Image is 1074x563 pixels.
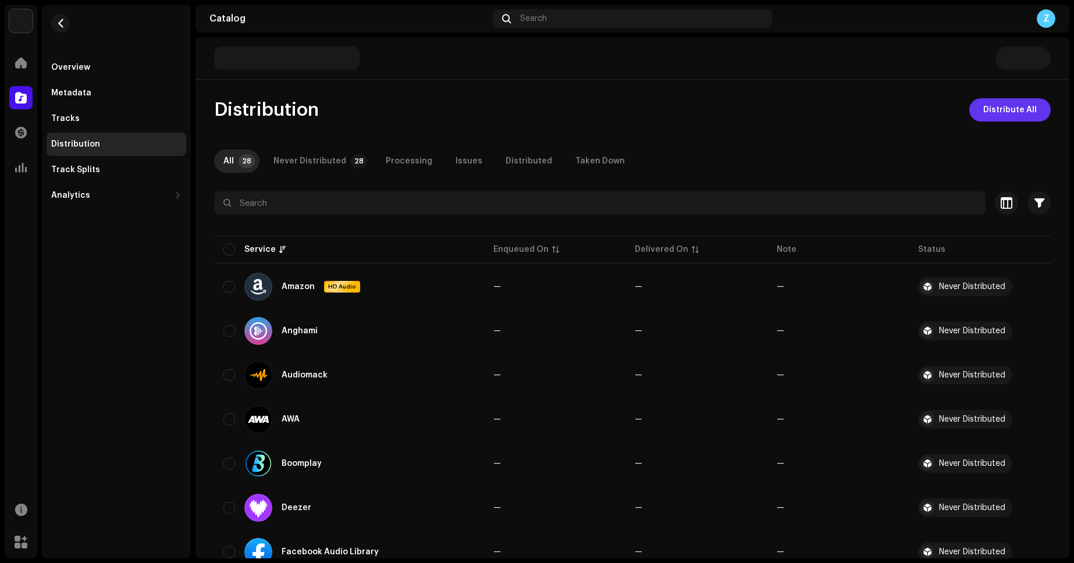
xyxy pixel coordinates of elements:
[939,283,1005,291] div: Never Distributed
[47,158,186,181] re-m-nav-item: Track Splits
[493,371,501,379] span: —
[9,9,33,33] img: c1aec8e0-cc53-42f4-96df-0a0a8a61c953
[239,154,255,168] p-badge: 28
[282,459,322,468] div: Boomplay
[520,14,547,23] span: Search
[635,327,642,335] span: —
[273,149,346,173] div: Never Distributed
[1037,9,1055,28] div: Z
[635,283,642,291] span: —
[635,459,642,468] span: —
[939,459,1005,468] div: Never Distributed
[635,548,642,556] span: —
[47,184,186,207] re-m-nav-dropdown: Analytics
[777,327,784,335] re-a-table-badge: —
[214,191,986,215] input: Search
[47,81,186,105] re-m-nav-item: Metadata
[635,415,642,423] span: —
[493,504,501,512] span: —
[51,88,91,98] div: Metadata
[939,327,1005,335] div: Never Distributed
[635,371,642,379] span: —
[493,459,501,468] span: —
[223,149,234,173] div: All
[51,114,80,123] div: Tracks
[386,149,432,173] div: Processing
[575,149,625,173] div: Taken Down
[493,415,501,423] span: —
[214,98,319,122] span: Distribution
[351,154,367,168] p-badge: 28
[939,371,1005,379] div: Never Distributed
[493,244,549,255] div: Enqueued On
[51,63,90,72] div: Overview
[47,133,186,156] re-m-nav-item: Distribution
[777,415,784,423] re-a-table-badge: —
[282,327,318,335] div: Anghami
[282,371,328,379] div: Audiomack
[939,415,1005,423] div: Never Distributed
[282,504,311,512] div: Deezer
[635,504,642,512] span: —
[635,244,688,255] div: Delivered On
[777,548,784,556] re-a-table-badge: —
[209,14,488,23] div: Catalog
[51,191,90,200] div: Analytics
[777,283,784,291] re-a-table-badge: —
[777,459,784,468] re-a-table-badge: —
[493,327,501,335] span: —
[51,165,100,174] div: Track Splits
[983,98,1037,122] span: Distribute All
[777,371,784,379] re-a-table-badge: —
[47,56,186,79] re-m-nav-item: Overview
[51,140,100,149] div: Distribution
[282,283,315,291] div: Amazon
[777,504,784,512] re-a-table-badge: —
[325,283,359,291] span: HD Audio
[939,548,1005,556] div: Never Distributed
[493,283,501,291] span: —
[282,415,300,423] div: AWA
[282,548,379,556] div: Facebook Audio Library
[456,149,482,173] div: Issues
[244,244,276,255] div: Service
[939,504,1005,512] div: Never Distributed
[493,548,501,556] span: —
[969,98,1051,122] button: Distribute All
[47,107,186,130] re-m-nav-item: Tracks
[506,149,552,173] div: Distributed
